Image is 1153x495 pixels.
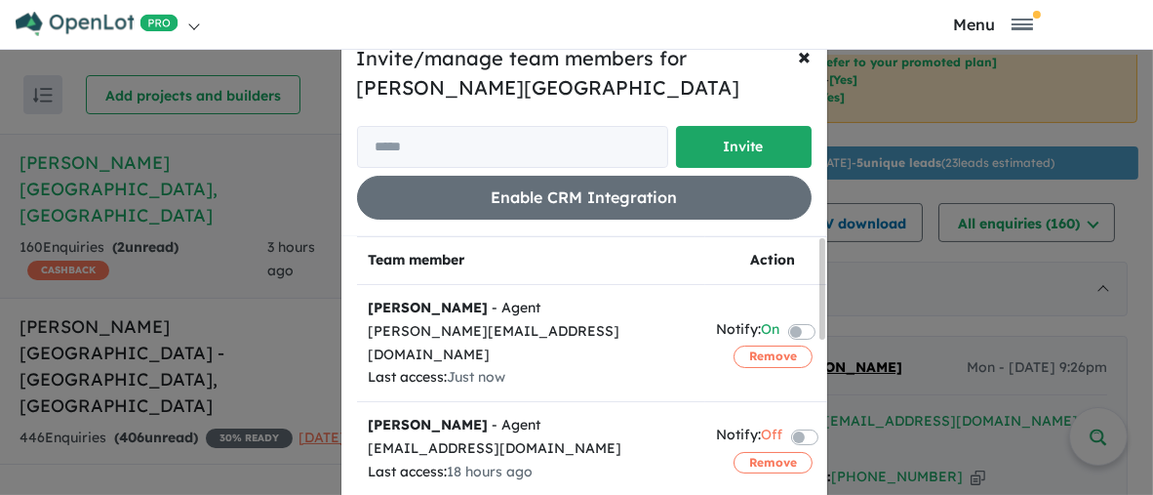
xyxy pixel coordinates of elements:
[357,44,812,103] h5: Invite/manage team members for [PERSON_NAME][GEOGRAPHIC_DATA]
[369,461,694,484] div: Last access:
[762,424,783,450] span: Off
[799,41,812,70] span: ×
[448,463,534,480] span: 18 hours ago
[357,237,705,285] th: Team member
[369,320,694,367] div: [PERSON_NAME][EMAIL_ADDRESS][DOMAIN_NAME]
[676,126,812,168] button: Invite
[369,366,694,390] div: Last access:
[357,176,812,220] button: Enable CRM Integration
[717,424,783,450] div: Notify:
[734,346,813,367] button: Remove
[717,318,780,345] div: Notify:
[369,414,694,437] div: - Agent
[369,299,489,316] strong: [PERSON_NAME]
[369,297,694,320] div: - Agent
[16,12,179,36] img: Openlot PRO Logo White
[369,416,489,433] strong: [PERSON_NAME]
[762,318,780,345] span: On
[448,368,506,386] span: Just now
[734,452,813,474] button: Remove
[853,15,1133,33] button: Toggle navigation
[705,237,842,285] th: Action
[369,437,694,461] div: [EMAIL_ADDRESS][DOMAIN_NAME]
